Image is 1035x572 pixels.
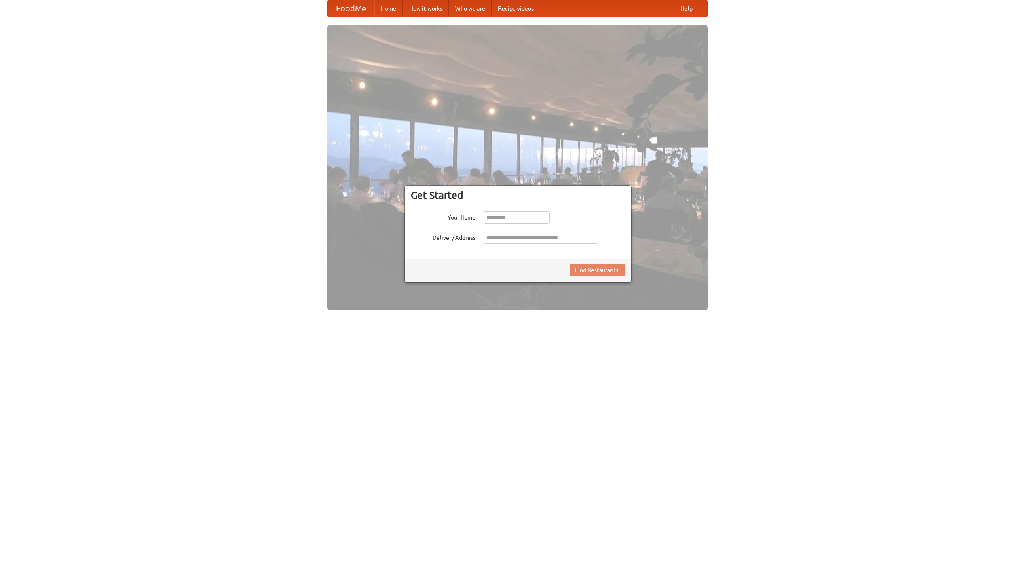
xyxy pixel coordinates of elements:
a: Recipe videos [492,0,540,17]
label: Delivery Address [411,232,475,242]
a: Help [674,0,699,17]
a: Who we are [449,0,492,17]
a: Home [374,0,403,17]
a: How it works [403,0,449,17]
h3: Get Started [411,189,625,201]
button: Find Restaurants! [570,264,625,276]
label: Your Name [411,211,475,222]
a: FoodMe [328,0,374,17]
